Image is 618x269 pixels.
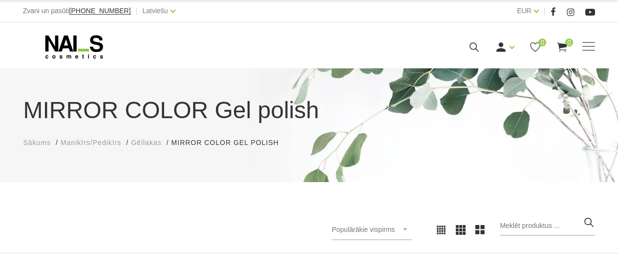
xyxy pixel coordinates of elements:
input: Meklēt produktus ... [500,216,595,236]
span: Populārākie vispirms [332,226,395,233]
a: Latviešu [143,5,168,17]
a: 0 [529,41,541,53]
a: 0 [556,41,568,53]
li: MIRROR COLOR Gel polish [171,138,289,148]
span: Manikīrs/Pedikīrs [61,139,121,146]
span: Sākums [23,139,51,146]
a: EUR [517,5,532,17]
span: 0 [565,39,573,46]
a: Sākums [23,138,51,148]
span: | [544,5,546,17]
a: Manikīrs/Pedikīrs [61,138,121,148]
span: 0 [538,39,546,46]
a: Gēllakas [131,138,161,148]
h1: MIRROR COLOR Gel polish [23,93,595,128]
div: Zvani un pasūti [23,5,131,17]
a: [PHONE_NUMBER] [69,7,131,15]
span: | [136,5,138,17]
span: Gēllakas [131,139,161,146]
